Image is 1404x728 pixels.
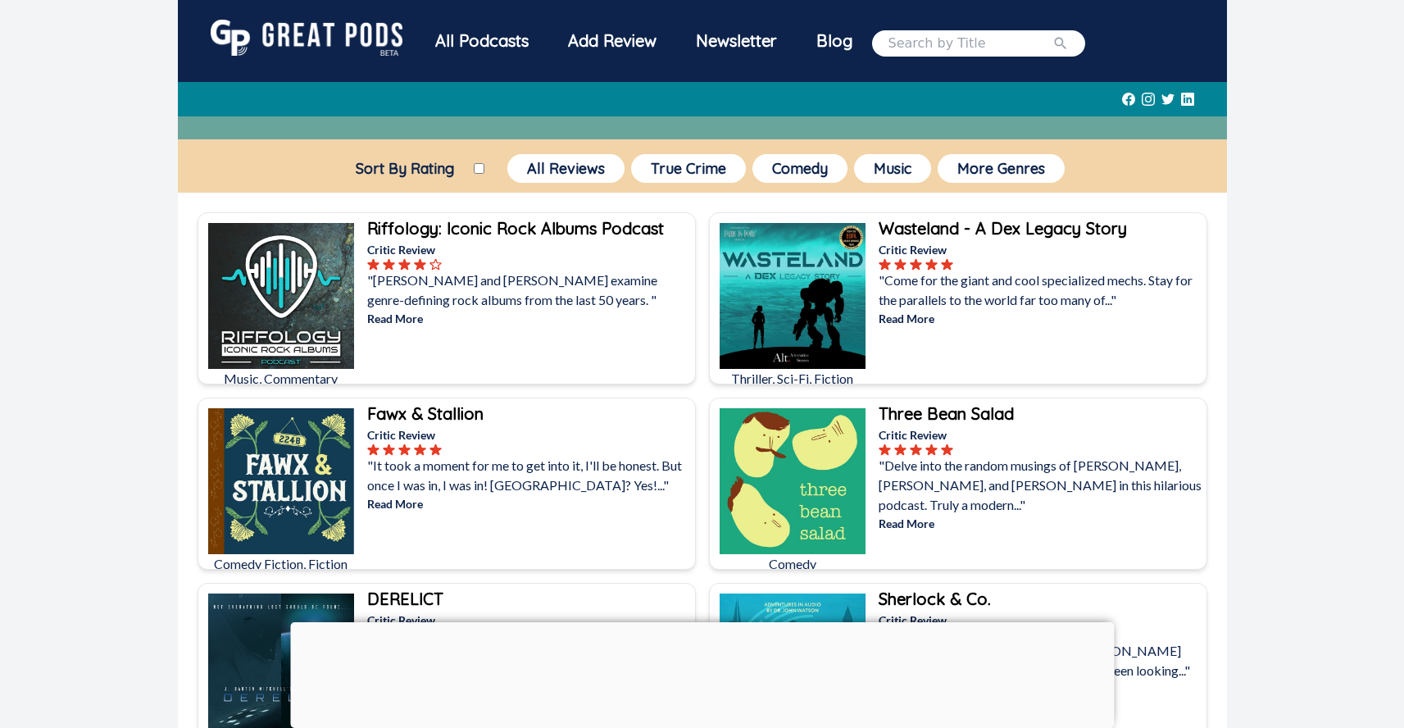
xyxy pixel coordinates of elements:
a: True Crime [628,151,749,186]
p: "Delve into the random musings of [PERSON_NAME], [PERSON_NAME], and [PERSON_NAME] in this hilario... [879,456,1203,515]
button: More Genres [938,154,1065,183]
a: All Podcasts [416,20,548,66]
a: Blog [797,20,872,62]
a: All Reviews [504,151,628,186]
label: Sort By Rating [336,159,474,178]
p: Critic Review [879,612,1203,629]
p: Read More [367,310,692,327]
p: Critic Review [367,241,692,258]
button: Music [854,154,931,183]
p: Critic Review [879,426,1203,444]
img: Fawx & Stallion [208,408,354,554]
p: Read More [879,310,1203,327]
p: Critic Review [367,426,692,444]
p: "It took a moment for me to get into it, I'll be honest. But once I was in, I was in! [GEOGRAPHIC... [367,456,692,495]
p: Comedy Fiction, Fiction [208,554,354,574]
a: Newsletter [676,20,797,66]
a: Wasteland - A Dex Legacy StoryThriller, Sci-Fi, FictionWasteland - A Dex Legacy StoryCritic Revie... [709,212,1207,384]
img: GreatPods [211,20,402,56]
a: Fawx & StallionComedy Fiction, FictionFawx & StallionCritic Review"It took a moment for me to get... [198,398,696,570]
p: Critic Review [879,241,1203,258]
a: Three Bean SaladComedyThree Bean SaladCritic Review"Delve into the random musings of [PERSON_NAME... [709,398,1207,570]
b: Sherlock & Co. [879,589,991,609]
p: Read More [367,495,692,512]
a: Riffology: Iconic Rock Albums PodcastMusic, CommentaryRiffology: Iconic Rock Albums PodcastCritic... [198,212,696,384]
b: Three Bean Salad [879,403,1014,424]
b: Fawx & Stallion [367,403,484,424]
a: Add Review [548,20,676,62]
img: Three Bean Salad [720,408,866,554]
p: Read More [879,515,1203,532]
p: "Come for the giant and cool specialized mechs. Stay for the parallels to the world far too many ... [879,271,1203,310]
button: True Crime [631,154,746,183]
button: All Reviews [507,154,625,183]
a: Music [851,151,934,186]
p: "[PERSON_NAME] and [PERSON_NAME] examine genre-defining rock albums from the last 50 years. " [367,271,692,310]
a: Comedy [749,151,851,186]
p: Thriller, Sci-Fi, Fiction [720,369,866,389]
div: Newsletter [676,20,797,62]
p: Music, Commentary [208,369,354,389]
p: Comedy [720,554,866,574]
p: Critic Review [367,612,692,629]
b: Riffology: Iconic Rock Albums Podcast [367,218,664,239]
input: Search by Title [888,34,1052,53]
iframe: Advertisement [290,622,1114,724]
button: Comedy [752,154,847,183]
b: DERELICT [367,589,443,609]
img: Wasteland - A Dex Legacy Story [720,223,866,369]
img: Riffology: Iconic Rock Albums Podcast [208,223,354,369]
div: All Podcasts [416,20,548,62]
b: Wasteland - A Dex Legacy Story [879,218,1127,239]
